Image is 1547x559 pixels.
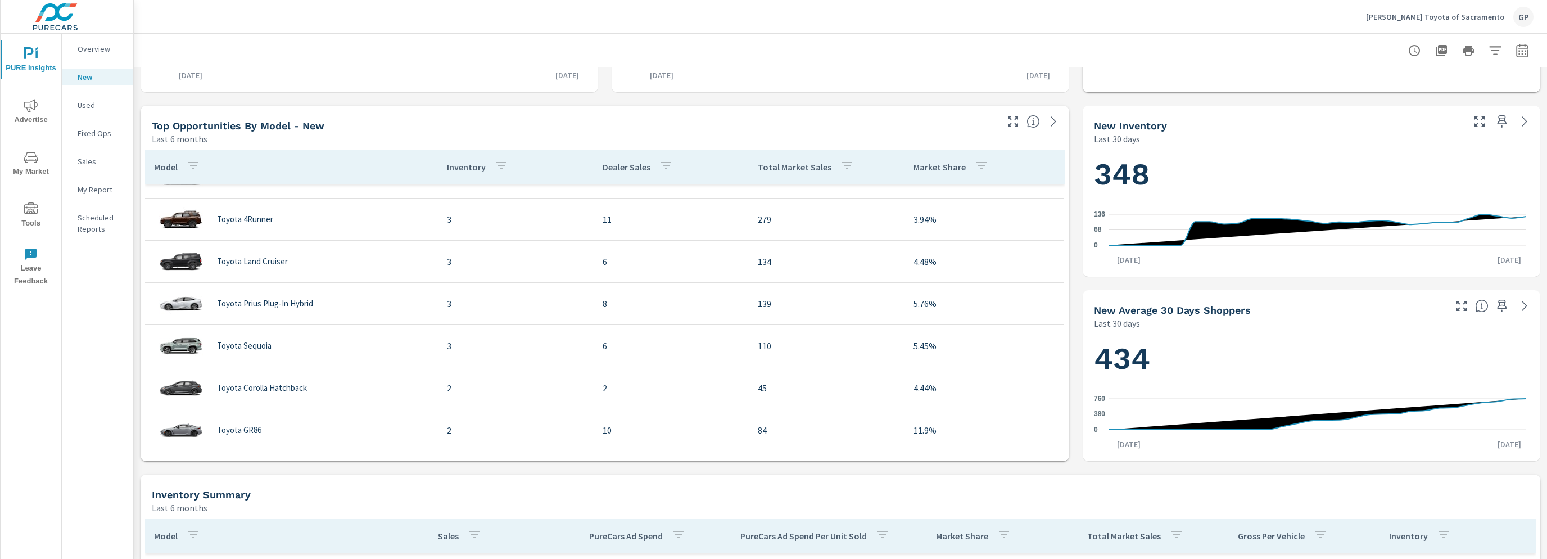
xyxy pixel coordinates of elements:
[217,383,307,393] p: Toyota Corolla Hatchback
[913,213,1055,226] p: 3.94%
[603,161,650,173] p: Dealer Sales
[78,128,124,139] p: Fixed Ops
[1490,439,1529,450] p: [DATE]
[4,202,58,230] span: Tools
[1484,39,1507,62] button: Apply Filters
[603,423,740,437] p: 10
[758,339,895,353] p: 110
[447,213,585,226] p: 3
[1087,530,1161,542] p: Total Market Sales
[1019,70,1058,81] p: [DATE]
[1238,530,1305,542] p: Gross Per Vehicle
[62,69,133,85] div: New
[1094,304,1251,316] h5: New Average 30 Days Shoppers
[603,213,740,226] p: 11
[78,156,124,167] p: Sales
[1453,297,1471,315] button: Make Fullscreen
[758,381,895,395] p: 45
[4,151,58,178] span: My Market
[217,256,288,267] p: Toyota Land Cruiser
[1109,439,1148,450] p: [DATE]
[4,247,58,288] span: Leave Feedback
[217,341,272,351] p: Toyota Sequoia
[1026,115,1040,128] span: Find the biggest opportunities within your model lineup by seeing how each model is selling in yo...
[1475,299,1489,313] span: A rolling 30 day total of daily Shoppers on the dealership website, averaged over the selected da...
[159,329,203,363] img: glamour
[642,70,681,81] p: [DATE]
[1109,254,1148,265] p: [DATE]
[1094,395,1105,403] text: 760
[78,100,124,111] p: Used
[62,125,133,142] div: Fixed Ops
[740,530,867,542] p: PureCars Ad Spend Per Unit Sold
[603,297,740,310] p: 8
[758,161,831,173] p: Total Market Sales
[1366,12,1504,22] p: [PERSON_NAME] Toyota of Sacramento
[1094,317,1140,330] p: Last 30 days
[78,71,124,83] p: New
[1094,132,1140,146] p: Last 30 days
[1094,120,1167,132] h5: New Inventory
[1471,112,1489,130] button: Make Fullscreen
[1389,530,1428,542] p: Inventory
[152,132,207,146] p: Last 6 months
[62,40,133,57] div: Overview
[154,161,178,173] p: Model
[62,153,133,170] div: Sales
[152,120,324,132] h5: Top Opportunities by Model - New
[217,425,261,435] p: Toyota GR86
[447,255,585,268] p: 3
[447,339,585,353] p: 3
[1004,112,1022,130] button: Make Fullscreen
[1094,226,1102,234] text: 68
[758,423,895,437] p: 84
[159,413,203,447] img: glamour
[1516,297,1534,315] a: See more details in report
[758,297,895,310] p: 139
[447,423,585,437] p: 2
[62,97,133,114] div: Used
[1094,210,1105,218] text: 136
[217,214,273,224] p: Toyota 4Runner
[1094,340,1529,378] h1: 434
[159,287,203,321] img: glamour
[758,213,895,226] p: 279
[4,47,58,75] span: PURE Insights
[447,297,585,310] p: 3
[217,299,313,309] p: Toyota Prius Plug-In Hybrid
[438,530,459,542] p: Sales
[913,161,966,173] p: Market Share
[758,255,895,268] p: 134
[1513,7,1534,27] div: GP
[603,339,740,353] p: 6
[548,70,587,81] p: [DATE]
[1094,411,1105,418] text: 380
[447,381,585,395] p: 2
[1511,39,1534,62] button: Select Date Range
[78,212,124,235] p: Scheduled Reports
[171,70,210,81] p: [DATE]
[152,501,207,515] p: Last 6 months
[1493,112,1511,130] span: Save this to your personalized report
[159,245,203,278] img: glamour
[913,381,1055,395] p: 4.44%
[913,297,1055,310] p: 5.76%
[913,423,1055,437] p: 11.9%
[62,209,133,237] div: Scheduled Reports
[1490,254,1529,265] p: [DATE]
[1044,112,1062,130] a: See more details in report
[62,181,133,198] div: My Report
[159,202,203,236] img: glamour
[603,381,740,395] p: 2
[78,43,124,55] p: Overview
[154,530,178,542] p: Model
[1457,39,1480,62] button: Print Report
[589,530,663,542] p: PureCars Ad Spend
[1094,426,1098,434] text: 0
[152,489,251,501] h5: Inventory Summary
[1,34,61,292] div: nav menu
[1516,112,1534,130] a: See more details in report
[159,371,203,405] img: glamour
[1094,155,1529,193] h1: 348
[1493,297,1511,315] span: Save this to your personalized report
